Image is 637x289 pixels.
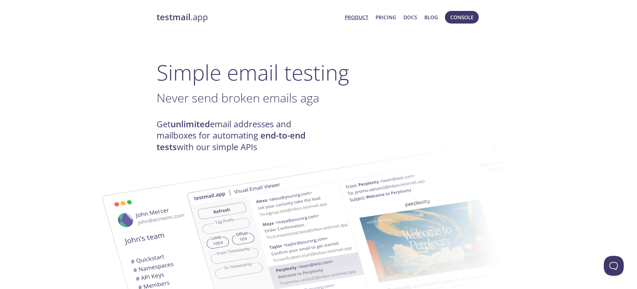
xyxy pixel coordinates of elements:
[157,11,190,23] strong: testmail
[171,118,210,130] strong: unlimited
[345,13,368,22] a: Product
[157,130,306,152] strong: end-to-end tests
[157,60,480,85] h1: Simple email testing
[157,89,319,106] span: Never send broken emails aga
[157,12,339,23] a: testmail.app
[157,119,318,153] h4: Get email addresses and mailboxes for automating with our simple APIs
[604,256,624,276] iframe: Help Scout Beacon - Open
[376,13,396,22] a: Pricing
[403,13,417,22] a: Docs
[450,13,473,22] span: Console
[424,13,438,22] a: Blog
[445,11,479,24] button: Console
